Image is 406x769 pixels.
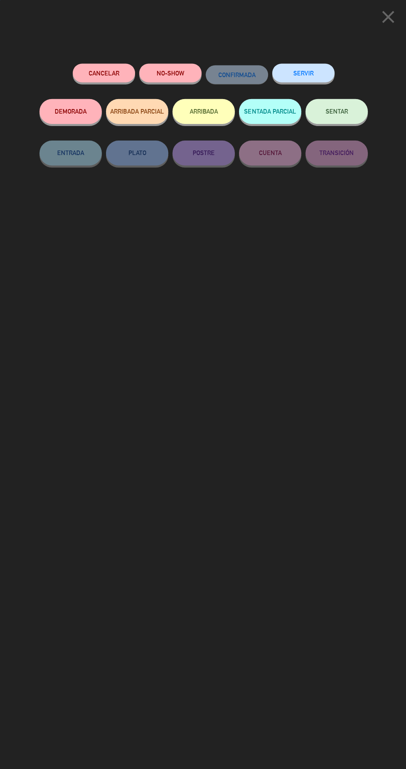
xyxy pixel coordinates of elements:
button: CONFIRMADA [205,65,267,84]
button: DEMORADA [39,99,101,124]
button: POSTRE [172,140,234,165]
button: ARRIBADA [172,99,234,124]
i: close [377,7,397,27]
button: CUENTA [238,140,300,165]
button: SERVIR [271,63,333,82]
button: SENTADA PARCIAL [238,99,300,124]
span: ARRIBADA PARCIAL [110,107,164,114]
span: CONFIRMADA [217,71,255,78]
button: TRANSICIÓN [304,140,367,165]
button: ENTRADA [39,140,101,165]
button: SENTAR [304,99,367,124]
button: PLATO [106,140,168,165]
button: close [374,6,400,31]
span: SENTAR [324,107,347,114]
button: NO-SHOW [139,63,201,82]
button: Cancelar [72,63,135,82]
button: ARRIBADA PARCIAL [106,99,168,124]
